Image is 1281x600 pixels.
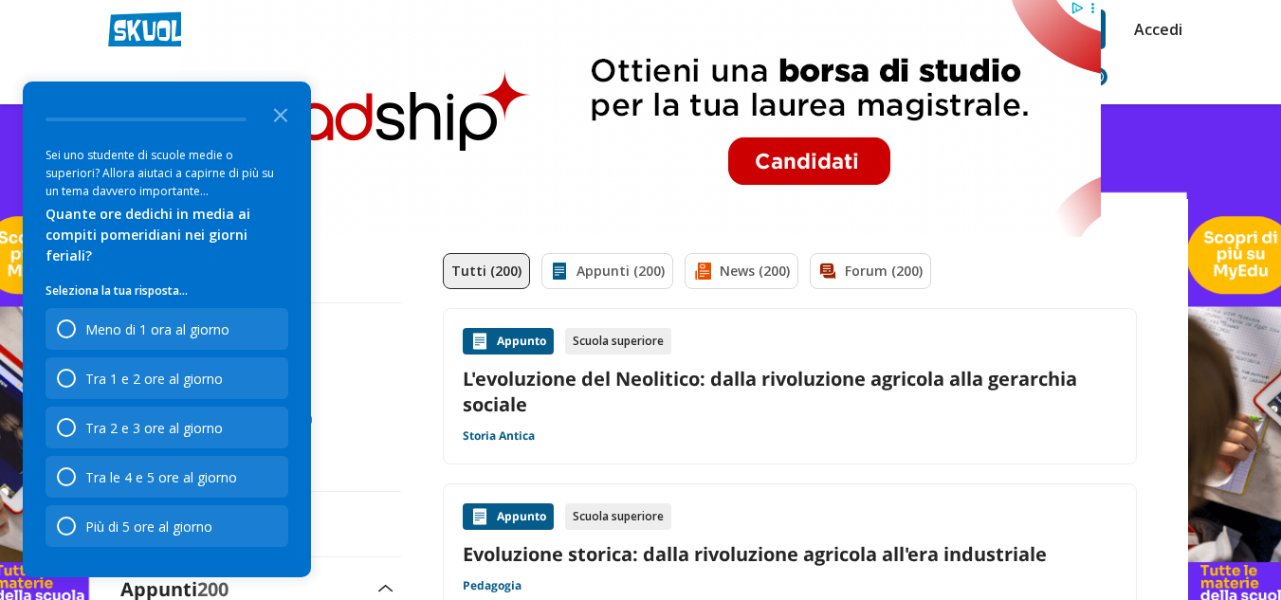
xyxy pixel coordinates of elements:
div: Tra 1 e 2 ore al giorno [46,357,288,399]
div: Sei uno studente di scuole medie o superiori? Allora aiutaci a capirne di più su un tema davvero ... [46,146,288,200]
div: Meno di 1 ora al giorno [85,320,229,338]
div: Più di 5 ore al giorno [85,518,212,536]
img: Forum filtro contenuto [818,262,837,281]
button: Close the survey [262,95,300,133]
div: Quante ore dedichi in media ai compiti pomeridiani nei giorni feriali? [46,204,288,266]
img: Apri e chiudi sezione [378,585,393,592]
div: Tra 2 e 3 ore al giorno [46,407,288,448]
div: Survey [23,82,311,577]
div: Tra le 4 e 5 ore al giorno [85,468,237,486]
a: L'evoluzione del Neolitico: dalla rivoluzione agricola alla gerarchia sociale [463,366,1117,417]
a: Evoluzione storica: dalla rivoluzione agricola all'era industriale [463,541,1117,567]
div: Tra 1 e 2 ore al giorno [85,370,223,388]
a: Storia Antica [463,428,535,444]
a: Accedi [1134,9,1174,49]
img: Appunti contenuto [470,332,489,351]
div: Tra 2 e 3 ore al giorno [85,419,223,437]
img: Appunti contenuto [470,507,489,526]
div: Appunto [463,503,554,530]
a: Appunti (200) [541,253,673,289]
div: Tra le 4 e 5 ore al giorno [46,456,288,498]
div: Più di 5 ore al giorno [46,505,288,547]
a: Tutti (200) [443,253,530,289]
p: Seleziona la tua risposta... [46,282,288,300]
div: Scuola superiore [565,328,671,355]
div: Scuola superiore [565,503,671,530]
div: Appunto [463,328,554,355]
img: News filtro contenuto [693,262,712,281]
a: Forum (200) [810,253,931,289]
img: Appunti filtro contenuto [550,262,569,281]
div: Meno di 1 ora al giorno [46,308,288,350]
a: Pedagogia [463,578,522,593]
a: News (200) [685,253,798,289]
